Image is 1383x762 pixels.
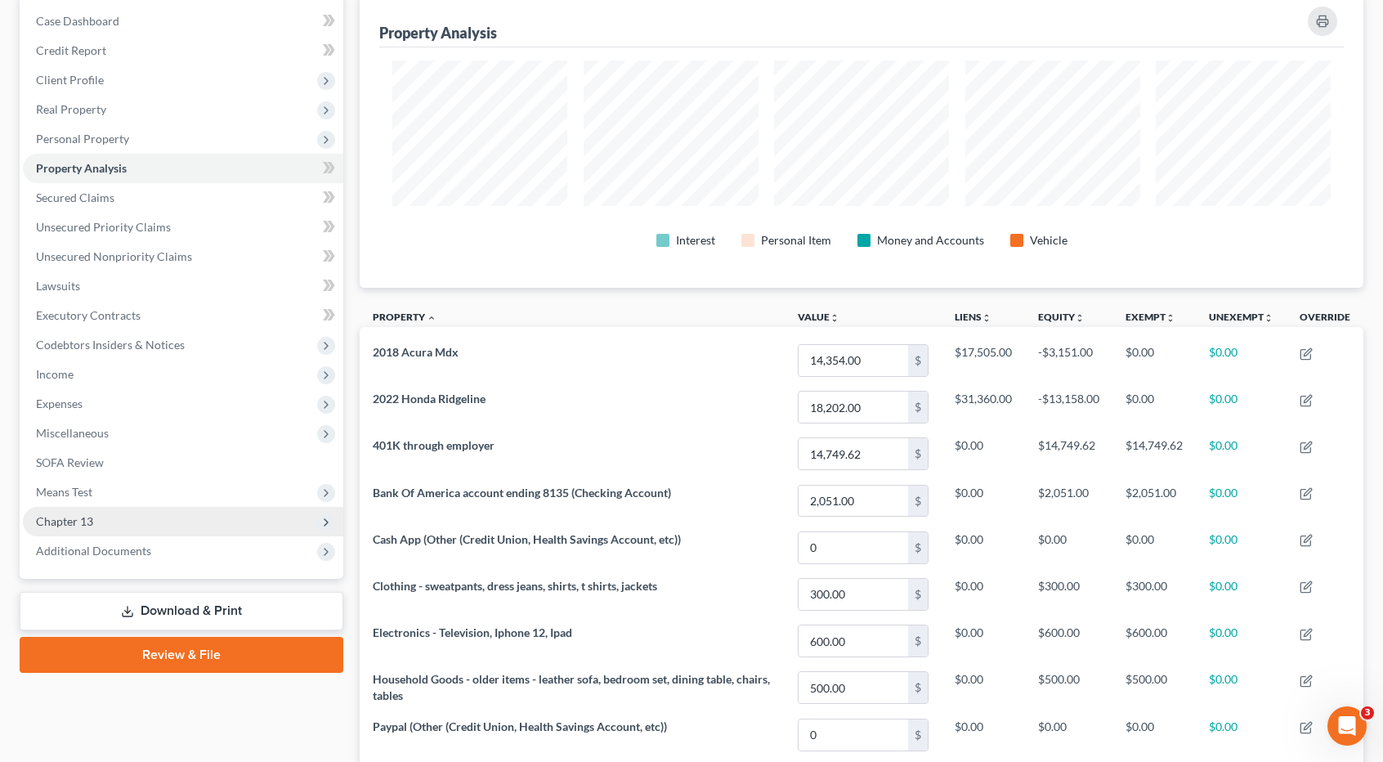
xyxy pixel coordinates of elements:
[36,249,192,263] span: Unsecured Nonpriority Claims
[1025,477,1112,524] td: $2,051.00
[1025,711,1112,758] td: $0.00
[1196,524,1287,571] td: $0.00
[1112,524,1196,571] td: $0.00
[23,271,343,301] a: Lawsuits
[373,345,459,359] span: 2018 Acura Mdx
[36,14,119,28] span: Case Dashboard
[1025,431,1112,477] td: $14,749.62
[1038,311,1085,323] a: Equityunfold_more
[1112,431,1196,477] td: $14,749.62
[36,132,129,146] span: Personal Property
[36,308,141,322] span: Executory Contracts
[36,279,80,293] span: Lawsuits
[799,625,908,657] input: 0.00
[942,337,1025,383] td: $17,505.00
[36,397,83,410] span: Expenses
[908,579,928,610] div: $
[908,486,928,517] div: $
[20,592,343,630] a: Download & Print
[36,102,106,116] span: Real Property
[36,426,109,440] span: Miscellaneous
[676,232,715,249] div: Interest
[1025,337,1112,383] td: -$3,151.00
[1196,384,1287,431] td: $0.00
[1075,313,1085,323] i: unfold_more
[1196,665,1287,711] td: $0.00
[1025,571,1112,617] td: $300.00
[1025,524,1112,571] td: $0.00
[23,242,343,271] a: Unsecured Nonpriority Claims
[1112,571,1196,617] td: $300.00
[373,719,667,733] span: Paypal (Other (Credit Union, Health Savings Account, etc))
[1112,477,1196,524] td: $2,051.00
[1196,431,1287,477] td: $0.00
[36,544,151,558] span: Additional Documents
[982,313,991,323] i: unfold_more
[23,7,343,36] a: Case Dashboard
[1196,337,1287,383] td: $0.00
[942,384,1025,431] td: $31,360.00
[955,311,991,323] a: Liensunfold_more
[942,477,1025,524] td: $0.00
[908,345,928,376] div: $
[908,625,928,657] div: $
[373,486,671,500] span: Bank Of America account ending 8135 (Checking Account)
[942,524,1025,571] td: $0.00
[1361,706,1374,719] span: 3
[1112,384,1196,431] td: $0.00
[1030,232,1067,249] div: Vehicle
[1264,313,1273,323] i: unfold_more
[942,617,1025,664] td: $0.00
[799,579,908,610] input: 0.00
[942,711,1025,758] td: $0.00
[23,183,343,213] a: Secured Claims
[1112,711,1196,758] td: $0.00
[908,438,928,469] div: $
[36,338,185,352] span: Codebtors Insiders & Notices
[1112,665,1196,711] td: $500.00
[36,220,171,234] span: Unsecured Priority Claims
[1196,617,1287,664] td: $0.00
[908,532,928,563] div: $
[799,438,908,469] input: 0.00
[908,719,928,751] div: $
[23,213,343,242] a: Unsecured Priority Claims
[799,392,908,423] input: 0.00
[23,154,343,183] a: Property Analysis
[427,313,436,323] i: expand_less
[877,232,984,249] div: Money and Accounts
[1327,706,1367,746] iframe: Intercom live chat
[761,232,831,249] div: Personal Item
[1196,477,1287,524] td: $0.00
[1209,311,1273,323] a: Unexemptunfold_more
[379,23,497,43] div: Property Analysis
[1287,301,1363,338] th: Override
[373,392,486,406] span: 2022 Honda Ridgeline
[1126,311,1175,323] a: Exemptunfold_more
[799,532,908,563] input: 0.00
[23,301,343,330] a: Executory Contracts
[373,625,572,639] span: Electronics - Television, Iphone 12, Ipad
[36,161,127,175] span: Property Analysis
[1025,665,1112,711] td: $500.00
[1112,337,1196,383] td: $0.00
[36,367,74,381] span: Income
[36,514,93,528] span: Chapter 13
[942,431,1025,477] td: $0.00
[1196,711,1287,758] td: $0.00
[908,672,928,703] div: $
[36,43,106,57] span: Credit Report
[1025,384,1112,431] td: -$13,158.00
[373,672,770,702] span: Household Goods - older items - leather sofa, bedroom set, dining table, chairs, tables
[1112,617,1196,664] td: $600.00
[799,345,908,376] input: 0.00
[942,665,1025,711] td: $0.00
[20,637,343,673] a: Review & File
[799,672,908,703] input: 0.00
[36,485,92,499] span: Means Test
[36,455,104,469] span: SOFA Review
[1025,617,1112,664] td: $600.00
[373,438,495,452] span: 401K through employer
[1166,313,1175,323] i: unfold_more
[23,448,343,477] a: SOFA Review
